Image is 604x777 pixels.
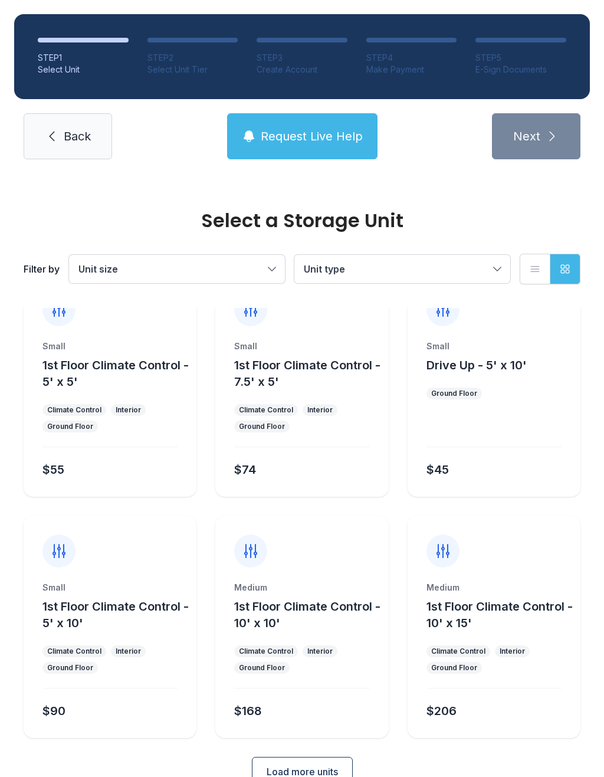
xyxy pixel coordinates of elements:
div: Small [42,340,178,352]
div: Select a Storage Unit [24,211,580,230]
div: Climate Control [239,405,293,415]
div: Small [42,582,178,594]
div: $206 [426,703,457,719]
div: $45 [426,461,449,478]
button: 1st Floor Climate Control - 10' x 10' [234,598,383,631]
button: 1st Floor Climate Control - 7.5' x 5' [234,357,383,390]
div: Ground Floor [47,422,93,431]
div: Ground Floor [239,663,285,673]
div: Ground Floor [239,422,285,431]
div: STEP 2 [147,52,238,64]
span: 1st Floor Climate Control - 10' x 15' [426,599,573,630]
span: Back [64,128,91,145]
div: Ground Floor [431,389,477,398]
div: Filter by [24,262,60,276]
span: 1st Floor Climate Control - 7.5' x 5' [234,358,380,389]
div: Create Account [257,64,347,76]
div: Select Unit Tier [147,64,238,76]
span: 1st Floor Climate Control - 5' x 5' [42,358,189,389]
div: STEP 5 [475,52,566,64]
span: Unit type [304,263,345,275]
div: Small [234,340,369,352]
span: Unit size [78,263,118,275]
span: Drive Up - 5' x 10' [426,358,527,372]
div: $90 [42,703,65,719]
div: Select Unit [38,64,129,76]
div: Interior [307,405,333,415]
div: STEP 1 [38,52,129,64]
div: Climate Control [47,647,101,656]
div: Climate Control [47,405,101,415]
div: Interior [307,647,333,656]
span: 1st Floor Climate Control - 10' x 10' [234,599,380,630]
button: 1st Floor Climate Control - 10' x 15' [426,598,576,631]
div: Climate Control [239,647,293,656]
div: Medium [426,582,562,594]
button: Drive Up - 5' x 10' [426,357,527,373]
div: E-Sign Documents [475,64,566,76]
div: $168 [234,703,262,719]
button: Unit size [69,255,285,283]
div: STEP 4 [366,52,457,64]
div: Interior [116,405,141,415]
button: 1st Floor Climate Control - 5' x 10' [42,598,192,631]
span: Request Live Help [261,128,363,145]
span: Next [513,128,540,145]
span: 1st Floor Climate Control - 5' x 10' [42,599,189,630]
button: 1st Floor Climate Control - 5' x 5' [42,357,192,390]
div: Medium [234,582,369,594]
div: STEP 3 [257,52,347,64]
div: Ground Floor [47,663,93,673]
div: Make Payment [366,64,457,76]
div: Ground Floor [431,663,477,673]
div: Climate Control [431,647,485,656]
div: $55 [42,461,64,478]
div: Interior [500,647,525,656]
div: Small [426,340,562,352]
button: Unit type [294,255,510,283]
div: Interior [116,647,141,656]
div: $74 [234,461,256,478]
